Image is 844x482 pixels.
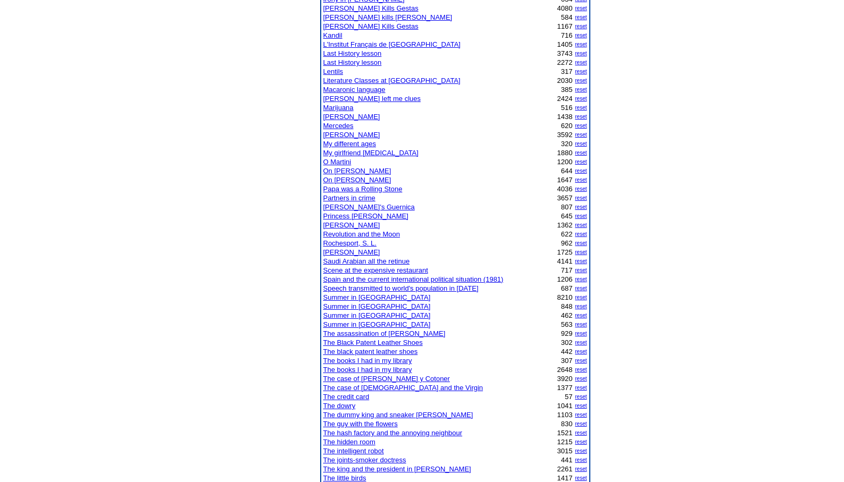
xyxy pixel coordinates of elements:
a: [PERSON_NAME] Kills Gestas [323,22,419,30]
a: reset [575,294,587,300]
a: reset [575,466,587,472]
font: 462 [561,311,573,319]
a: reset [575,258,587,264]
a: reset [575,303,587,309]
a: The assassination of [PERSON_NAME] [323,329,446,337]
font: 2424 [557,95,573,103]
a: On [PERSON_NAME] [323,167,391,175]
a: reset [575,177,587,183]
a: Marijuana [323,104,354,112]
a: Macaronic language [323,86,386,94]
a: reset [575,285,587,291]
a: On [PERSON_NAME] [323,176,391,184]
a: The case of [PERSON_NAME] y Cotoner [323,375,450,383]
a: O Martini [323,158,352,166]
a: reset [575,32,587,38]
a: reset [575,231,587,237]
font: 3743 [557,49,573,57]
a: [PERSON_NAME] left me clues [323,95,421,103]
a: reset [575,267,587,273]
a: [PERSON_NAME] [323,221,380,229]
a: The guy with the flowers [323,420,398,428]
font: 307 [561,357,573,365]
a: reset [575,23,587,29]
a: The Black Patent Leather Shoes [323,339,423,346]
font: 516 [561,104,573,112]
font: 645 [561,212,573,220]
a: reset [575,367,587,373]
a: reset [575,69,587,74]
a: reset [575,141,587,147]
font: 1377 [557,384,573,392]
a: reset [575,159,587,165]
font: 962 [561,239,573,247]
a: reset [575,87,587,92]
font: 929 [561,329,573,337]
a: Revolution and the Moon [323,230,400,238]
a: Saudi Arabian all the retinue [323,257,410,265]
a: The hidden room [323,438,375,446]
font: 2648 [557,366,573,374]
a: reset [575,14,587,20]
a: reset [575,186,587,192]
a: The joints-smoker doctress [323,456,406,464]
font: 1206 [557,275,573,283]
font: 3592 [557,131,573,139]
font: 644 [561,167,573,175]
a: Rochesport, S. L. [323,239,377,247]
font: 2272 [557,58,573,66]
font: 385 [561,86,573,94]
font: 2261 [557,465,573,473]
font: 717 [561,266,573,274]
a: reset [575,331,587,336]
font: 2030 [557,77,573,84]
a: reset [575,222,587,228]
a: Last History lesson [323,49,382,57]
a: The black patent leather shoes [323,348,418,356]
a: reset [575,430,587,436]
a: reset [575,114,587,120]
font: 1417 [557,474,573,482]
a: reset [575,412,587,418]
a: reset [575,403,587,409]
a: The books I had in my library [323,366,412,374]
font: 302 [561,339,573,346]
a: reset [575,132,587,138]
a: reset [575,249,587,255]
a: reset [575,457,587,463]
a: The hash factory and the annoying neighbour [323,429,463,437]
font: 807 [561,203,573,211]
font: 1405 [557,40,573,48]
font: 441 [561,456,573,464]
font: 584 [561,13,573,21]
a: reset [575,195,587,201]
a: [PERSON_NAME] [323,248,380,256]
a: [PERSON_NAME] [323,113,380,121]
font: 8210 [557,293,573,301]
a: reset [575,50,587,56]
a: Scene at the expensive restaurant [323,266,428,274]
font: 1521 [557,429,573,437]
a: [PERSON_NAME] kills [PERSON_NAME] [323,13,453,21]
a: reset [575,150,587,156]
font: 1880 [557,149,573,157]
a: Partners in crime [323,194,375,202]
a: My girlfriend [MEDICAL_DATA] [323,149,419,157]
a: [PERSON_NAME] Kills Gestas [323,4,419,12]
font: 1103 [557,411,573,419]
font: 1647 [557,176,573,184]
font: 716 [561,31,573,39]
font: 1167 [557,22,573,30]
a: reset [575,475,587,481]
a: reset [575,358,587,363]
a: Literature Classes at [GEOGRAPHIC_DATA] [323,77,461,84]
a: Kandil [323,31,342,39]
font: 687 [561,284,573,292]
a: Summer in [GEOGRAPHIC_DATA] [323,320,431,328]
a: reset [575,105,587,111]
a: Summer in [GEOGRAPHIC_DATA] [323,293,431,301]
a: reset [575,78,587,83]
a: L'Institut Français de [GEOGRAPHIC_DATA] [323,40,461,48]
a: Papa was a Rolling Stone [323,185,403,193]
a: The little birds [323,474,366,482]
